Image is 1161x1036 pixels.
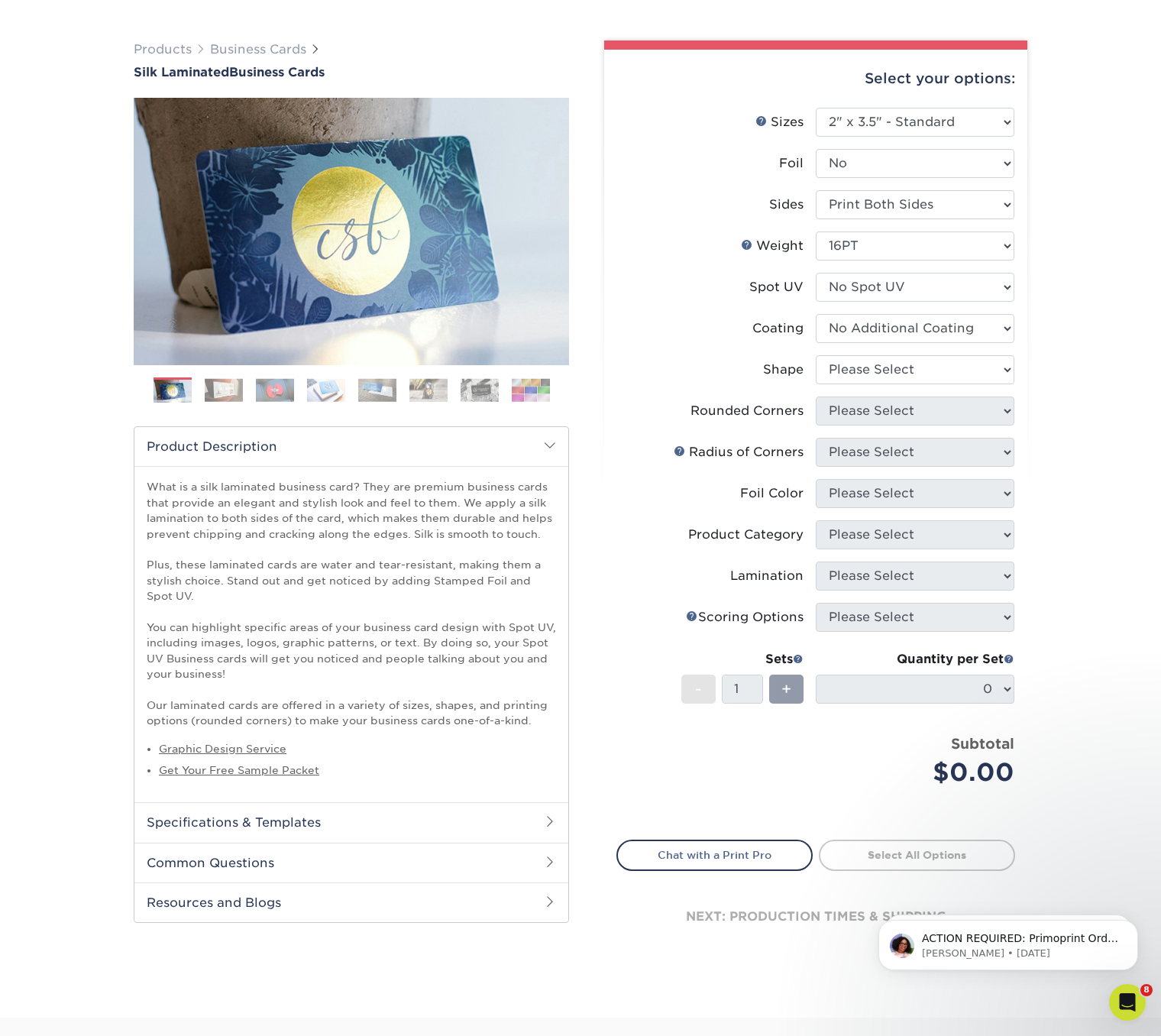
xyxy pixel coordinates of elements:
div: Quantity per Set [816,650,1014,669]
a: Select All Options [819,840,1015,870]
div: Sides [769,196,804,214]
div: Weight [741,237,804,255]
h2: Resources and Blogs [134,882,568,922]
a: Products [134,42,192,57]
h2: Specifications & Templates [134,802,568,842]
img: Business Cards 04 [307,378,345,402]
div: Spot UV [749,278,804,296]
iframe: Intercom live chat [1109,984,1146,1021]
div: Radius of Corners [674,443,804,461]
img: Business Cards 08 [512,378,550,402]
div: $0.00 [827,754,1014,791]
img: Silk Laminated 01 [134,14,569,449]
h1: Business Cards [134,65,569,79]
div: Lamination [730,567,804,585]
a: Get Your Free Sample Packet [159,764,319,776]
a: Graphic Design Service [159,743,286,755]
img: Business Cards 03 [256,378,294,402]
p: What is a silk laminated business card? They are premium business cards that provide an elegant a... [147,479,556,728]
strong: Subtotal [951,735,1014,752]
div: Foil [779,154,804,173]
span: Silk Laminated [134,65,229,79]
div: next: production times & shipping [616,871,1015,963]
h2: Common Questions [134,843,568,882]
img: Business Cards 05 [358,378,396,402]
div: Coating [752,319,804,338]
div: Product Category [688,526,804,544]
span: + [781,678,791,701]
span: - [695,678,702,701]
div: Rounded Corners [690,402,804,420]
span: 8 [1140,984,1153,996]
div: Shape [763,361,804,379]
a: Silk LaminatedBusiness Cards [134,65,569,79]
img: Business Cards 01 [154,372,192,410]
div: Sizes [755,113,804,131]
div: Sets [681,650,804,669]
a: Business Cards [210,42,306,57]
div: Select your options: [616,50,1015,108]
img: Business Cards 06 [409,378,448,402]
div: Scoring Options [686,608,804,626]
a: Chat with a Print Pro [616,840,813,870]
div: Foil Color [740,484,804,503]
img: Business Cards 07 [461,378,499,402]
iframe: Intercom notifications message [855,888,1161,995]
img: Business Cards 02 [205,378,243,402]
h2: Product Description [134,427,568,466]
